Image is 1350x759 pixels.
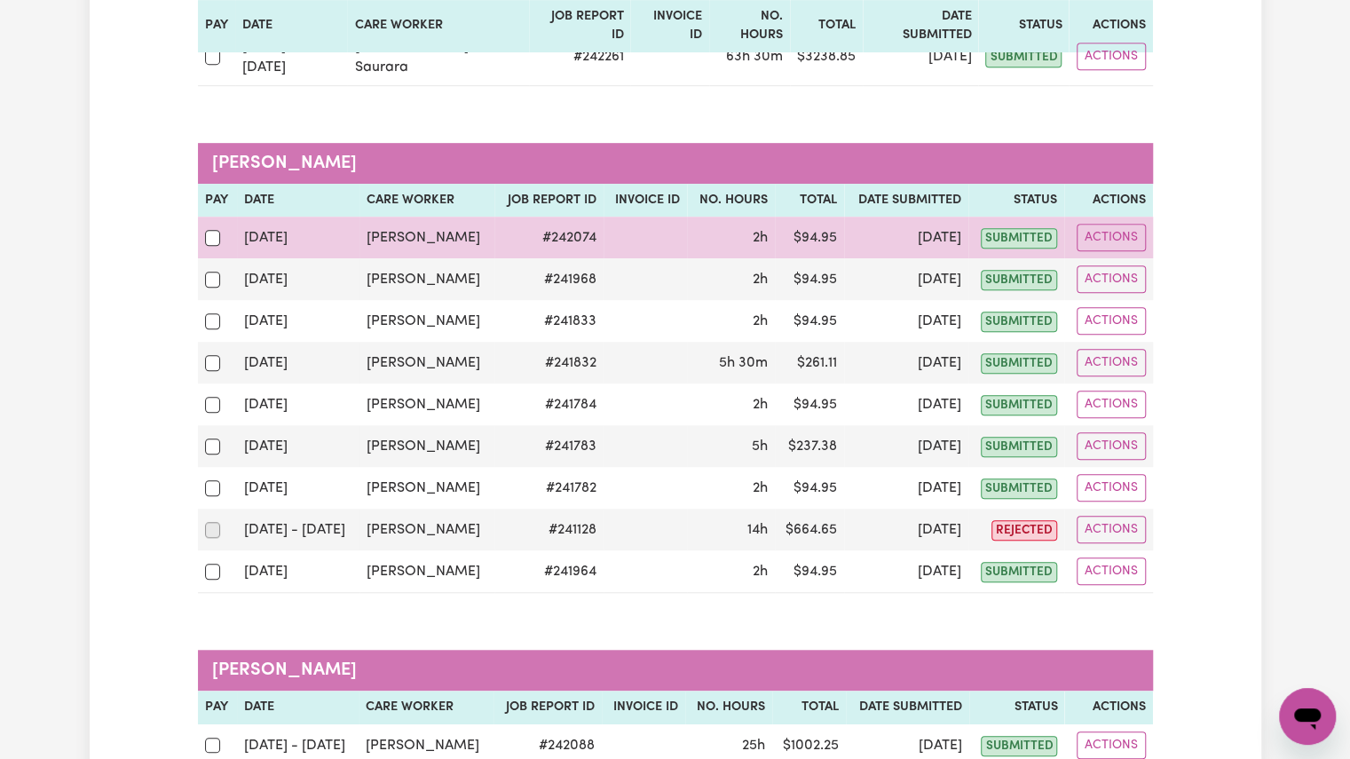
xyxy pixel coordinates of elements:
[359,383,495,425] td: [PERSON_NAME]
[198,143,1153,184] caption: [PERSON_NAME]
[969,691,1064,724] th: Status
[844,425,968,467] td: [DATE]
[359,467,495,509] td: [PERSON_NAME]
[775,184,844,217] th: Total
[529,28,630,86] td: # 242261
[494,383,604,425] td: # 241784
[752,439,768,454] span: 5 hours
[863,28,978,86] td: [DATE]
[359,342,495,383] td: [PERSON_NAME]
[775,383,844,425] td: $ 94.95
[1077,391,1146,418] button: Actions
[237,691,359,724] th: Date
[602,691,685,724] th: Invoice ID
[359,425,495,467] td: [PERSON_NAME]
[237,467,359,509] td: [DATE]
[1077,265,1146,293] button: Actions
[981,353,1057,374] span: submitted
[753,314,768,328] span: 2 hours
[359,300,495,342] td: [PERSON_NAME]
[1064,691,1152,724] th: Actions
[846,691,969,724] th: Date Submitted
[1279,688,1336,745] iframe: Button to launch messaging window
[494,258,604,300] td: # 241968
[359,509,495,550] td: [PERSON_NAME]
[359,184,495,217] th: Care worker
[844,300,968,342] td: [DATE]
[359,691,493,724] th: Care worker
[775,550,844,593] td: $ 94.95
[237,383,359,425] td: [DATE]
[775,467,844,509] td: $ 94.95
[981,736,1057,756] span: submitted
[985,47,1062,67] span: submitted
[775,342,844,383] td: $ 261.11
[494,467,604,509] td: # 241782
[844,550,968,593] td: [DATE]
[1077,224,1146,251] button: Actions
[981,562,1057,582] span: submitted
[237,550,359,593] td: [DATE]
[981,228,1057,249] span: submitted
[981,437,1057,457] span: submitted
[775,258,844,300] td: $ 94.95
[494,300,604,342] td: # 241833
[359,217,495,258] td: [PERSON_NAME]
[844,184,968,217] th: Date Submitted
[844,467,968,509] td: [DATE]
[844,342,968,383] td: [DATE]
[359,550,495,593] td: [PERSON_NAME]
[198,691,237,724] th: Pay
[844,383,968,425] td: [DATE]
[1077,731,1146,759] button: Actions
[235,28,348,86] td: [DATE] - [DATE]
[237,184,359,217] th: Date
[790,28,863,86] td: $ 3238.85
[742,739,765,753] span: 25 hours
[775,509,844,550] td: $ 664.65
[494,342,604,383] td: # 241832
[1077,43,1146,70] button: Actions
[753,273,768,287] span: 2 hours
[1077,474,1146,502] button: Actions
[775,300,844,342] td: $ 94.95
[198,650,1153,691] caption: [PERSON_NAME]
[237,300,359,342] td: [DATE]
[844,217,968,258] td: [DATE]
[687,184,774,217] th: No. Hours
[747,523,768,537] span: 14 hours
[772,691,846,724] th: Total
[981,395,1057,415] span: submitted
[1077,349,1146,376] button: Actions
[775,425,844,467] td: $ 237.38
[753,481,768,495] span: 2 hours
[347,28,529,86] td: [PERSON_NAME] Saurara
[1077,516,1146,543] button: Actions
[237,217,359,258] td: [DATE]
[494,550,604,593] td: # 241964
[494,217,604,258] td: # 242074
[753,565,768,579] span: 2 hours
[237,509,359,550] td: [DATE] - [DATE]
[981,312,1057,332] span: submitted
[494,184,604,217] th: Job Report ID
[968,184,1064,217] th: Status
[494,509,604,550] td: # 241128
[198,184,237,217] th: Pay
[1064,184,1153,217] th: Actions
[753,398,768,412] span: 2 hours
[237,425,359,467] td: [DATE]
[1077,432,1146,460] button: Actions
[844,258,968,300] td: [DATE]
[359,258,495,300] td: [PERSON_NAME]
[981,270,1057,290] span: submitted
[237,258,359,300] td: [DATE]
[991,520,1057,541] span: rejected
[237,342,359,383] td: [DATE]
[981,478,1057,499] span: submitted
[685,691,772,724] th: No. Hours
[604,184,687,217] th: Invoice ID
[844,509,968,550] td: [DATE]
[494,425,604,467] td: # 241783
[775,217,844,258] td: $ 94.95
